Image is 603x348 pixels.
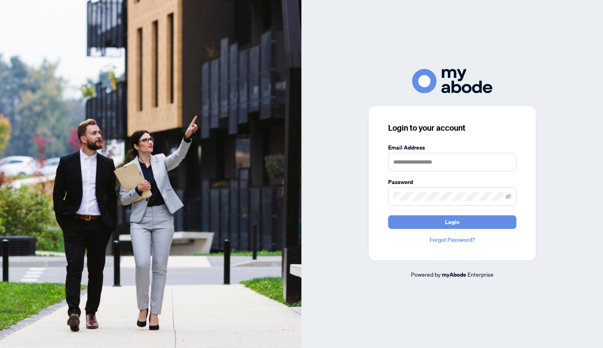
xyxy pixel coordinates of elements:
a: myAbode [442,270,466,279]
span: Powered by [411,271,441,278]
label: Password [388,178,516,186]
img: ma-logo [412,69,492,93]
span: Login [445,216,459,229]
span: eye-invisible [506,194,511,199]
a: Forgot Password? [388,235,516,244]
span: Enterprise [467,271,494,278]
button: Login [388,215,516,229]
label: Email Address [388,143,516,152]
h3: Login to your account [388,122,516,134]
